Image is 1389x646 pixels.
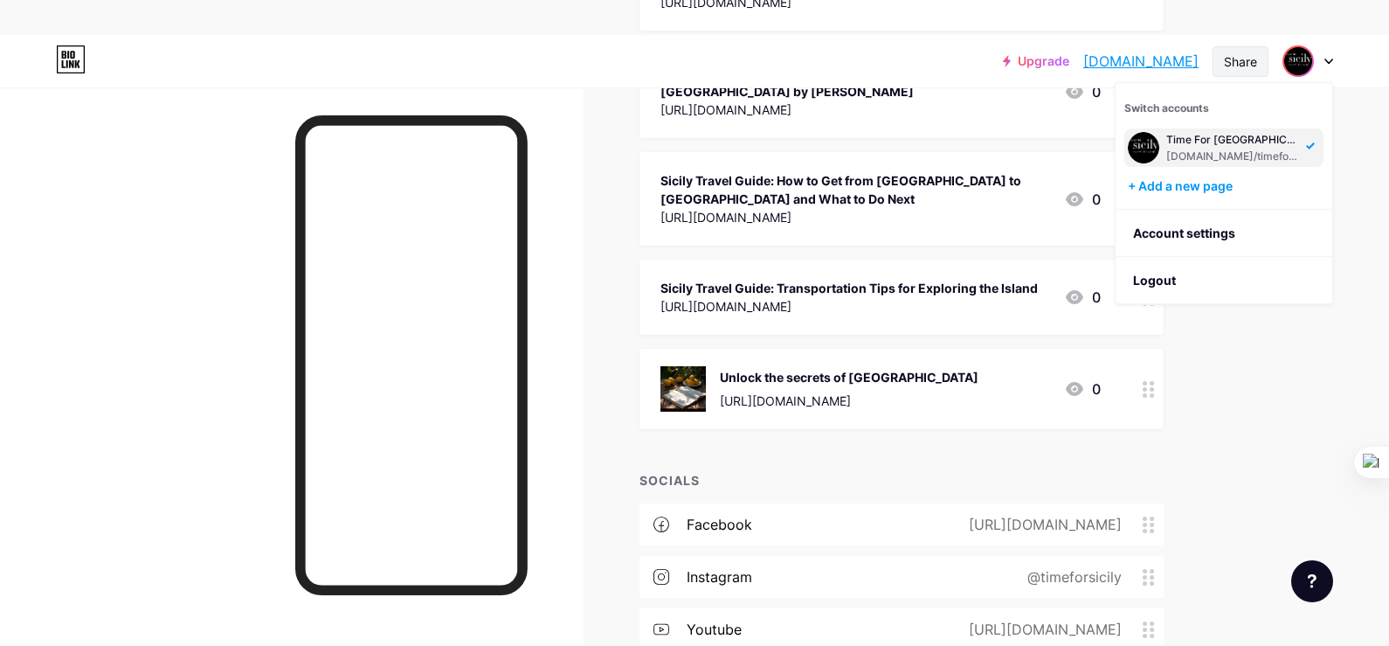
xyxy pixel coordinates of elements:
div: instagram [687,566,752,587]
div: [URL][DOMAIN_NAME] [660,101,1050,119]
a: [DOMAIN_NAME] [1083,51,1199,72]
div: @timeforsicily [999,566,1143,587]
div: [URL][DOMAIN_NAME] [660,208,1050,226]
span: Switch accounts [1124,101,1209,115]
div: [URL][DOMAIN_NAME] [660,297,1038,316]
div: Sicily Travel Guide: How to Get from [GEOGRAPHIC_DATA] to [GEOGRAPHIC_DATA] and What to Do Next [660,171,1050,208]
div: [URL][DOMAIN_NAME] [941,514,1143,535]
div: Unlock the secrets of [GEOGRAPHIC_DATA] [720,368,978,386]
div: + Add a new page [1128,177,1323,195]
img: Unlock the secrets of Sicily [660,366,706,412]
img: timeforsicilytravel [1128,132,1159,163]
a: Account settings [1116,210,1332,257]
div: Share [1224,52,1257,71]
div: SOCIALS [639,471,1164,490]
img: timeforsicilytravel [1284,47,1312,75]
li: Logout [1116,257,1332,304]
div: [URL][DOMAIN_NAME] [720,392,978,410]
div: [DOMAIN_NAME]/timeforsicily [1166,149,1301,163]
div: 0 [1064,81,1101,102]
div: Sicily Travel Guide: Transportation Tips for Exploring the Island [660,279,1038,297]
div: Time For [GEOGRAPHIC_DATA] [1166,133,1301,147]
div: 0 [1064,189,1101,210]
div: facebook [687,514,752,535]
div: youtube [687,619,742,640]
div: 0 [1064,379,1101,399]
div: [URL][DOMAIN_NAME] [941,619,1143,640]
a: Upgrade [1003,54,1069,68]
div: 0 [1064,287,1101,308]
